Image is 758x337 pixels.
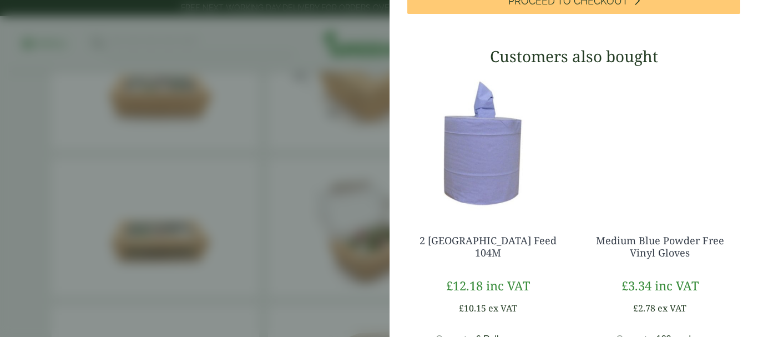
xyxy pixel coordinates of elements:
bdi: 3.34 [621,277,651,294]
a: 2 [GEOGRAPHIC_DATA] Feed 104M [420,234,557,259]
span: £ [633,302,638,314]
bdi: 10.15 [459,302,486,314]
span: £ [459,302,464,314]
bdi: 2.78 [633,302,655,314]
bdi: 12.18 [446,277,483,294]
span: ex VAT [658,302,686,314]
span: ex VAT [488,302,517,314]
a: Medium Blue Powder Free Vinyl Gloves [596,234,724,259]
span: inc VAT [655,277,699,294]
img: 3630017-2-Ply-Blue-Centre-Feed-104m [407,74,568,213]
h3: Customers also bought [407,47,740,66]
span: £ [446,277,453,294]
span: £ [621,277,628,294]
span: inc VAT [486,277,530,294]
